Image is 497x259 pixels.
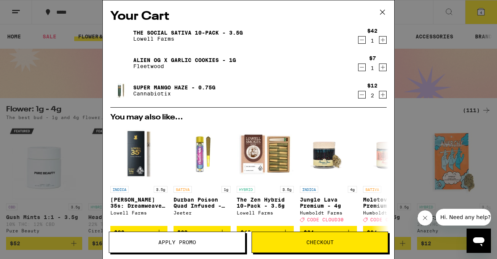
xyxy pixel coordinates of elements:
p: INDICA [300,186,318,193]
div: 1 [367,38,378,44]
img: Lowell Farms - Lowell 35s: Dreamweaver 10 Pack - 3.5g [110,125,167,182]
button: Checkout [252,232,388,253]
a: Open page for Durban Poison Quad Infused - 1g from Jeeter [174,125,231,226]
p: [PERSON_NAME] 35s: Dreamweaver 10 Pack - 3.5g [110,197,167,209]
p: Lowell Farms [133,36,243,42]
div: Lowell Farms [237,210,294,215]
p: SATIVA [174,186,192,193]
p: HYBRID [237,186,255,193]
span: $24 [304,229,314,235]
a: Super Mango Haze - 0.75g [133,84,215,91]
img: Humboldt Farms - Molotov Cocktail Premium - 4g [363,125,420,182]
button: Increment [379,36,387,44]
button: Apply Promo [109,232,245,253]
div: 1 [369,65,376,71]
button: Add to bag [300,226,357,239]
div: $42 [367,28,378,34]
span: Apply Promo [158,240,196,245]
span: $42 [241,229,251,235]
div: Lowell Farms [110,210,167,215]
span: Checkout [306,240,334,245]
div: $12 [367,83,378,89]
div: Humboldt Farms [300,210,357,215]
p: 1g [221,186,231,193]
img: Jeeter - Durban Poison Quad Infused - 1g [174,125,231,182]
button: Add to bag [110,226,167,239]
a: Open page for The Zen Hybrid 10-Pack - 3.5g from Lowell Farms [237,125,294,226]
div: $7 [369,55,376,61]
p: Jungle Lava Premium - 4g [300,197,357,209]
img: Lowell Farms - The Zen Hybrid 10-Pack - 3.5g [237,125,294,182]
div: Jeeter [174,210,231,215]
button: Increment [379,64,387,71]
div: Humboldt Farms [363,210,420,215]
span: CODE CLOUD30 [370,217,407,222]
p: 4g [348,186,357,193]
button: Add to bag [174,226,231,239]
img: Humboldt Farms - Jungle Lava Premium - 4g [300,125,357,182]
div: 2 [367,92,378,99]
p: 3.5g [154,186,167,193]
p: Molotov Cocktail Premium - 4g [363,197,420,209]
h2: You may also like... [110,114,387,121]
p: Fleetwood [133,63,236,69]
a: Open page for Lowell 35s: Dreamweaver 10 Pack - 3.5g from Lowell Farms [110,125,167,226]
span: CODE CLOUD30 [307,217,344,222]
button: Decrement [358,36,366,44]
button: Add to bag [363,226,420,239]
button: Decrement [358,64,366,71]
span: $23 [177,229,188,235]
a: Open page for Molotov Cocktail Premium - 4g from Humboldt Farms [363,125,420,226]
img: The Social Sativa 10-Pack - 3.5g [110,25,132,46]
a: Open page for Jungle Lava Premium - 4g from Humboldt Farms [300,125,357,226]
span: $30 [114,229,124,235]
img: Super Mango Haze - 0.75g [110,80,132,101]
iframe: Close message [417,210,433,226]
p: Durban Poison Quad Infused - 1g [174,197,231,209]
img: Alien OG x Garlic Cookies - 1g [110,52,132,74]
a: The Social Sativa 10-Pack - 3.5g [133,30,243,36]
p: SATIVA [363,186,381,193]
h2: Your Cart [110,8,387,25]
span: $24 [367,229,377,235]
a: Alien OG x Garlic Cookies - 1g [133,57,236,63]
button: Add to bag [237,226,294,239]
p: Cannabiotix [133,91,215,97]
button: Decrement [358,91,366,99]
p: 3.5g [280,186,294,193]
iframe: Button to launch messaging window [467,229,491,253]
button: Increment [379,91,387,99]
p: The Zen Hybrid 10-Pack - 3.5g [237,197,294,209]
iframe: Message from company [436,209,491,226]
